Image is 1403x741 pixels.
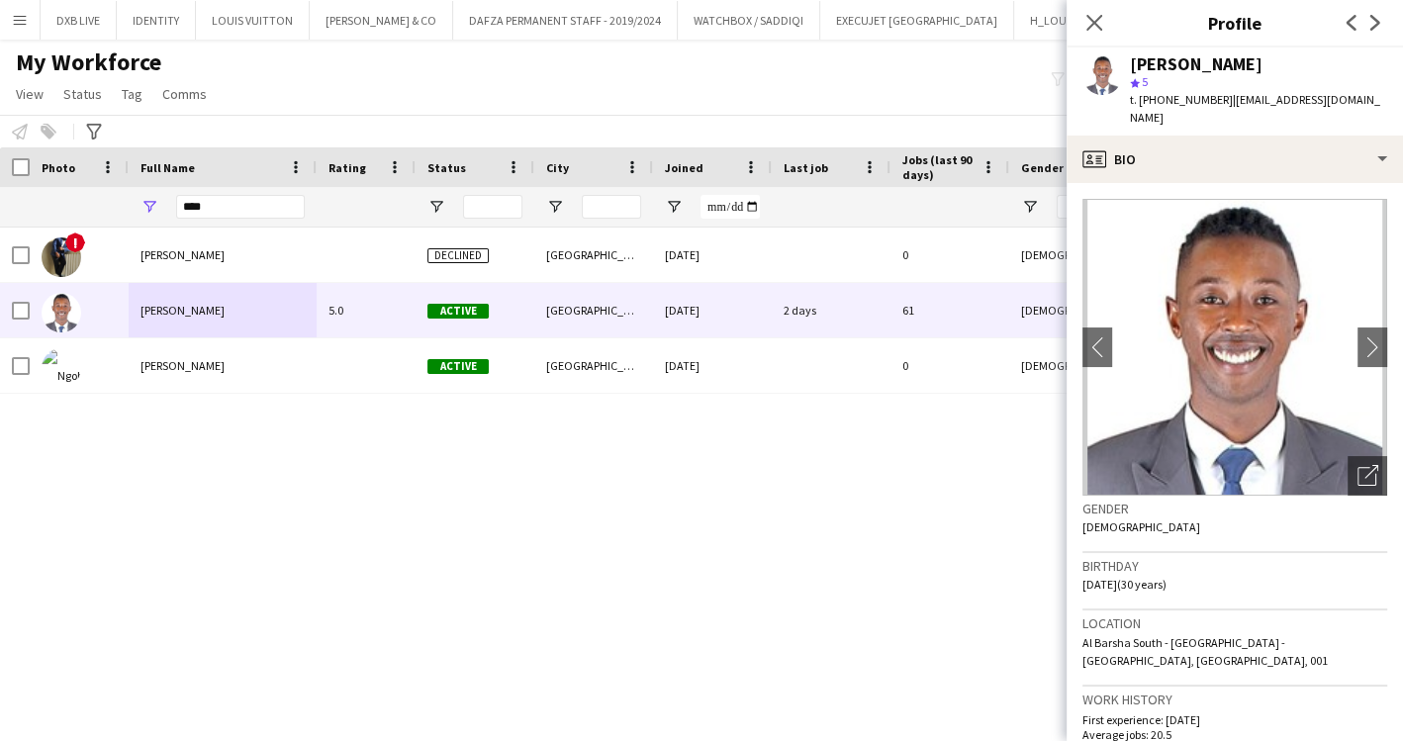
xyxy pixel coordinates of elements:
[8,81,51,107] a: View
[1130,92,1380,125] span: | [EMAIL_ADDRESS][DOMAIN_NAME]
[55,81,110,107] a: Status
[1130,55,1263,73] div: [PERSON_NAME]
[653,283,772,337] div: [DATE]
[82,120,106,143] app-action-btn: Advanced filters
[582,195,641,219] input: City Filter Input
[427,304,489,319] span: Active
[42,160,75,175] span: Photo
[1067,136,1403,183] div: Bio
[317,283,416,337] div: 5.0
[1067,10,1403,36] h3: Profile
[154,81,215,107] a: Comms
[890,338,1009,393] div: 0
[1009,283,1108,337] div: [DEMOGRAPHIC_DATA]
[114,81,150,107] a: Tag
[1021,160,1064,175] span: Gender
[140,303,225,318] span: [PERSON_NAME]
[1348,456,1387,496] div: Open photos pop-in
[784,160,828,175] span: Last job
[122,85,142,103] span: Tag
[328,160,366,175] span: Rating
[427,160,466,175] span: Status
[16,85,44,103] span: View
[1082,199,1387,496] img: Crew avatar or photo
[140,247,225,262] span: [PERSON_NAME]
[162,85,207,103] span: Comms
[1082,712,1387,727] p: First experience: [DATE]
[1014,1,1142,40] button: H_LOUIS VUITTON
[42,348,81,388] img: Ngoh Tsozue Amald Cedric
[42,237,81,277] img: Amald cedric Ngoh tsozue
[463,195,522,219] input: Status Filter Input
[140,160,195,175] span: Full Name
[1082,557,1387,575] h3: Birthday
[453,1,678,40] button: DAFZA PERMANENT STAFF - 2019/2024
[65,232,85,252] span: !
[665,160,703,175] span: Joined
[701,195,760,219] input: Joined Filter Input
[1082,500,1387,517] h3: Gender
[1082,691,1387,708] h3: Work history
[890,283,1009,337] div: 61
[665,198,683,216] button: Open Filter Menu
[63,85,102,103] span: Status
[42,293,81,332] img: Cedric Gituku
[140,198,158,216] button: Open Filter Menu
[1082,519,1200,534] span: [DEMOGRAPHIC_DATA]
[653,228,772,282] div: [DATE]
[1009,338,1108,393] div: [DEMOGRAPHIC_DATA]
[772,283,890,337] div: 2 days
[427,359,489,374] span: Active
[176,195,305,219] input: Full Name Filter Input
[196,1,310,40] button: LOUIS VUITTON
[890,228,1009,282] div: 0
[140,358,225,373] span: [PERSON_NAME]
[1009,228,1108,282] div: [DEMOGRAPHIC_DATA]
[820,1,1014,40] button: EXECUJET [GEOGRAPHIC_DATA]
[534,338,653,393] div: [GEOGRAPHIC_DATA]
[1082,635,1328,668] span: Al Barsha South - [GEOGRAPHIC_DATA] - [GEOGRAPHIC_DATA], [GEOGRAPHIC_DATA], 001
[1142,74,1148,89] span: 5
[1021,198,1039,216] button: Open Filter Menu
[534,228,653,282] div: [GEOGRAPHIC_DATA]
[678,1,820,40] button: WATCHBOX / SADDIQI
[1082,614,1387,632] h3: Location
[902,152,974,182] span: Jobs (last 90 days)
[117,1,196,40] button: IDENTITY
[427,198,445,216] button: Open Filter Menu
[546,160,569,175] span: City
[41,1,117,40] button: DXB LIVE
[1057,195,1096,219] input: Gender Filter Input
[653,338,772,393] div: [DATE]
[16,47,161,77] span: My Workforce
[534,283,653,337] div: [GEOGRAPHIC_DATA]
[427,248,489,263] span: Declined
[310,1,453,40] button: [PERSON_NAME] & CO
[546,198,564,216] button: Open Filter Menu
[1130,92,1233,107] span: t. [PHONE_NUMBER]
[1082,577,1167,592] span: [DATE] (30 years)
